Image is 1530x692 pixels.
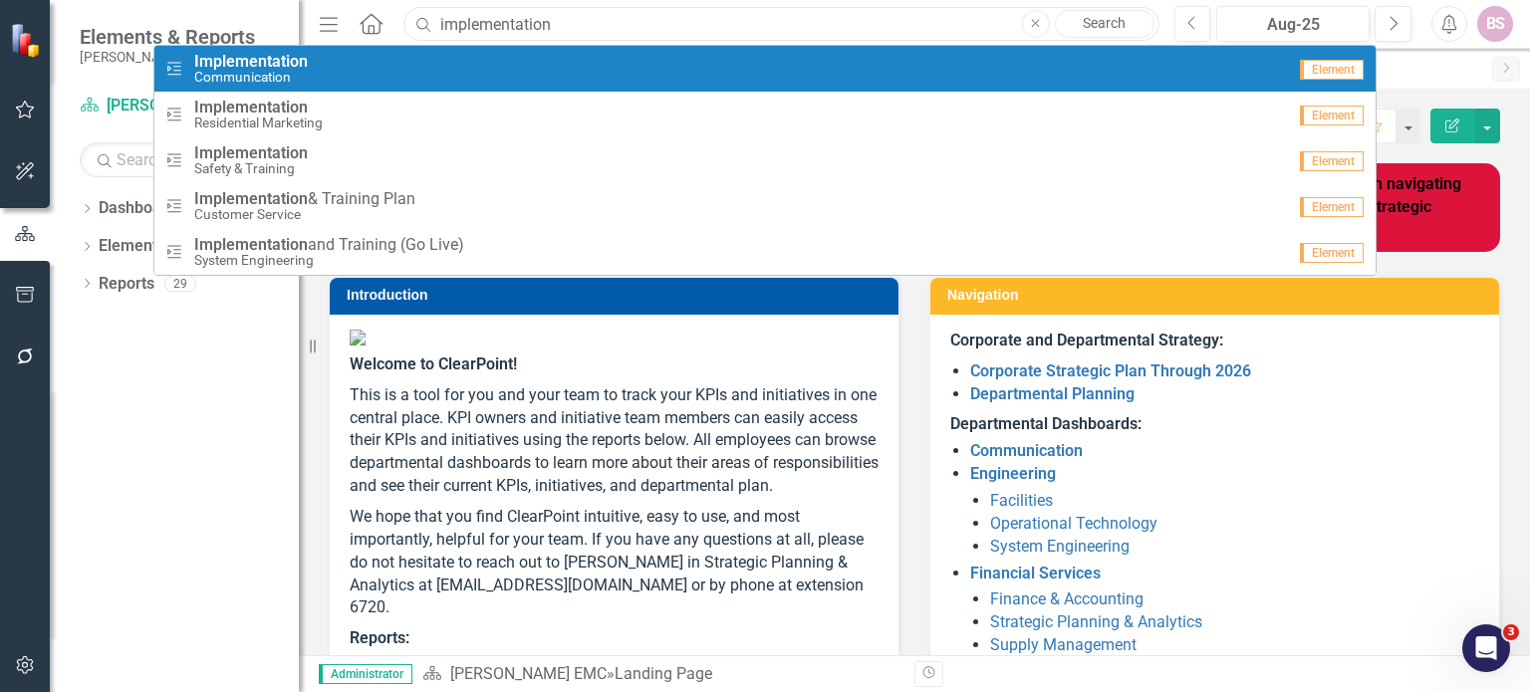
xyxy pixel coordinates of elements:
[164,275,196,292] div: 29
[990,537,1130,556] a: System Engineering
[422,663,899,686] div: »
[194,52,308,71] strong: Implementation
[403,7,1158,42] input: Search ClearPoint...
[990,491,1053,510] a: Facilities
[194,189,308,208] strong: Implementation
[1055,10,1154,38] a: Search
[154,183,1377,229] a: Implementation& Training PlanCustomer ServiceElement
[194,190,415,208] span: & Training Plan
[615,664,712,683] div: Landing Page
[350,502,879,623] p: We hope that you find ClearPoint intuitive, easy to use, and most importantly, helpful for your t...
[194,235,308,254] strong: Implementation
[194,253,464,268] small: System Engineering
[950,331,1223,349] strong: Corporate and Departmental Strategy:
[194,115,323,130] small: Residential Marketing
[950,414,1142,433] strong: Departmental Dashboards:
[970,464,1056,483] a: Engineering
[350,628,409,647] strong: Reports:
[80,95,279,117] a: [PERSON_NAME] EMC
[970,384,1135,403] a: Departmental Planning
[347,288,889,303] h3: Introduction
[1462,624,1510,672] iframe: Intercom live chat
[99,197,184,220] a: Dashboards
[350,330,879,346] img: Jackson%20EMC%20high_res%20v2.png
[99,235,165,258] a: Elements
[1300,151,1364,171] span: Element
[154,229,1377,275] a: Implementationand Training (Go Live)System EngineeringElement
[350,385,879,495] span: This is a tool for you and your team to track your KPIs and initiatives in one central place. KPI...
[99,273,154,296] a: Reports
[1300,243,1364,263] span: Element
[1300,106,1364,125] span: Element
[10,23,45,58] img: ClearPoint Strategy
[970,441,1083,460] a: Communication
[350,354,517,373] span: Welcome to ClearPoint!
[80,25,255,49] span: Elements & Reports
[990,635,1137,654] a: Supply Management
[1477,6,1513,42] button: BS
[194,143,308,162] strong: Implementation
[947,288,1489,303] h3: Navigation
[80,49,255,65] small: [PERSON_NAME] EMC
[154,46,1377,92] a: ImplementationCommunicationElement
[970,564,1101,582] a: Financial Services
[1503,624,1519,640] span: 3
[194,70,308,85] small: Communication
[1216,6,1370,42] button: Aug-25
[990,612,1202,631] a: Strategic Planning & Analytics
[154,137,1377,183] a: Implementation Safety & TrainingElement
[1223,13,1363,37] div: Aug-25
[80,142,279,177] input: Search Below...
[990,514,1157,533] a: Operational Technology
[970,361,1251,380] a: Corporate Strategic Plan Through 2026
[194,161,308,176] small: Safety & Training
[1300,197,1364,217] span: Element
[154,92,1377,137] a: ImplementationResidential MarketingElement
[194,236,464,254] span: and Training (Go Live)
[450,664,607,683] a: [PERSON_NAME] EMC
[1300,60,1364,80] span: Element
[990,589,1144,608] a: Finance & Accounting
[194,207,415,222] small: Customer Service
[319,664,412,684] span: Administrator
[194,98,308,116] strong: Implementation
